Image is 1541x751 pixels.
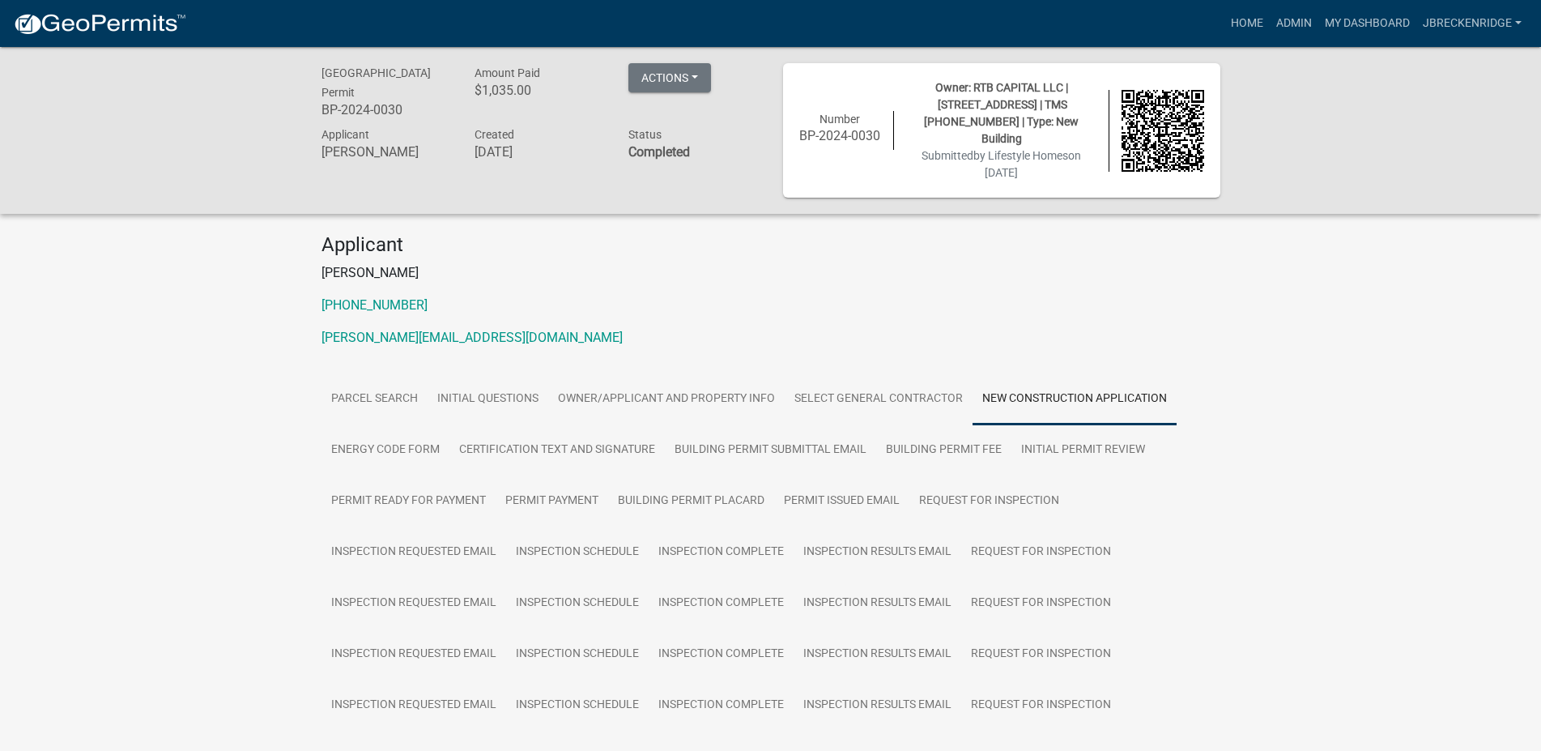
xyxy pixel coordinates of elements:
h6: [DATE] [475,144,604,160]
a: Admin [1270,8,1318,39]
h6: [PERSON_NAME] [321,144,451,160]
a: Initial Permit Review [1011,425,1155,476]
span: Submitted on [DATE] [922,149,1081,179]
a: Initial Questions [428,373,548,425]
h6: $1,035.00 [475,83,604,98]
a: Owner/Applicant and Property Info [548,373,785,425]
a: Inspection Requested Email [321,578,506,629]
button: Actions [628,63,711,92]
a: Inspection Complete [649,680,794,732]
a: Building Permit Submittal Email [665,425,876,476]
a: Inspection Requested Email [321,680,506,732]
a: Request for Inspection [909,476,1069,527]
a: [PHONE_NUMBER] [321,297,428,313]
a: Inspection Results Email [794,629,961,681]
span: Status [628,128,662,141]
a: Certification Text and Signature [449,425,665,476]
a: Jbreckenridge [1416,8,1528,39]
a: Request for Inspection [961,527,1121,578]
span: by Lifestyle Homes [973,149,1068,162]
a: Inspection Requested Email [321,629,506,681]
a: Parcel search [321,373,428,425]
h6: BP-2024-0030 [799,128,882,143]
a: Building Permit Fee [876,425,1011,476]
a: Inspection Complete [649,629,794,681]
a: Permit Ready for Payment [321,476,496,527]
span: Owner: RTB CAPITAL LLC | [STREET_ADDRESS] | TMS [PHONE_NUMBER] | Type: New Building [924,81,1079,145]
span: Applicant [321,128,369,141]
a: Request for Inspection [961,680,1121,732]
a: Building Permit Placard [608,476,774,527]
a: Inspection Complete [649,578,794,629]
a: Select General Contractor [785,373,973,425]
h6: BP-2024-0030 [321,102,451,117]
a: Energy Code Form [321,425,449,476]
a: Permit Issued Email [774,476,909,527]
a: New Construction Application [973,373,1177,425]
img: QR code [1122,90,1204,173]
a: [PERSON_NAME][EMAIL_ADDRESS][DOMAIN_NAME] [321,330,623,345]
span: Number [819,113,860,126]
a: Home [1224,8,1270,39]
a: Inspection Schedule [506,578,649,629]
a: Inspection Schedule [506,527,649,578]
a: My Dashboard [1318,8,1416,39]
a: Inspection Results Email [794,680,961,732]
span: Amount Paid [475,66,540,79]
a: Inspection Results Email [794,578,961,629]
a: Request for Inspection [961,629,1121,681]
span: [GEOGRAPHIC_DATA] Permit [321,66,431,99]
p: [PERSON_NAME] [321,263,1220,283]
a: Request for Inspection [961,578,1121,629]
a: Inspection Schedule [506,629,649,681]
a: Inspection Schedule [506,680,649,732]
a: Permit Payment [496,476,608,527]
h4: Applicant [321,233,1220,257]
a: Inspection Requested Email [321,527,506,578]
strong: Completed [628,144,690,160]
a: Inspection Complete [649,527,794,578]
a: Inspection Results Email [794,527,961,578]
span: Created [475,128,514,141]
